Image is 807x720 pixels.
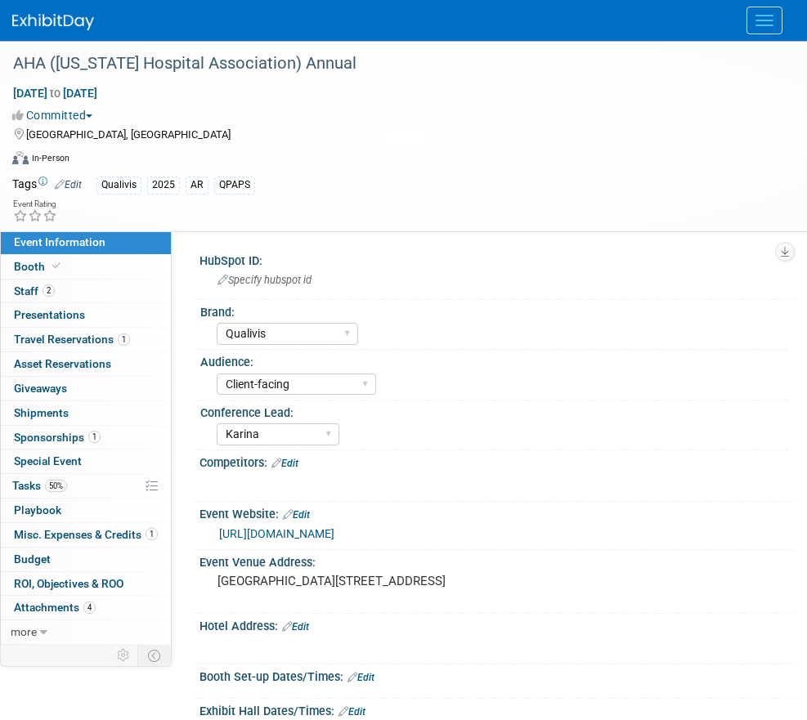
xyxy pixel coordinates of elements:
td: Personalize Event Tab Strip [110,645,138,666]
a: Tasks50% [1,474,171,498]
div: Conference Lead: [200,400,787,421]
a: Event Information [1,230,171,254]
div: Event Format [12,149,787,173]
span: Staff [14,284,55,297]
a: Staff2 [1,280,171,303]
div: Booth Set-up Dates/Times: [200,664,795,686]
a: Asset Reservations [1,352,171,376]
td: Tags [12,176,82,195]
div: Audience: [200,350,787,370]
a: Sponsorships1 [1,426,171,449]
span: Tasks [12,479,67,492]
span: more [11,625,37,638]
div: Qualivis [96,177,141,194]
button: Menu [746,7,782,34]
td: Toggle Event Tabs [138,645,172,666]
i: Booth reservation complete [52,262,61,271]
span: Attachments [14,601,96,614]
span: Event Information [14,235,105,248]
span: Presentations [14,308,85,321]
a: Playbook [1,499,171,522]
span: Asset Reservations [14,357,111,370]
span: to [47,87,63,100]
span: ROI, Objectives & ROO [14,577,123,590]
pre: [GEOGRAPHIC_DATA][STREET_ADDRESS] [217,574,777,588]
a: Attachments4 [1,596,171,619]
img: ExhibitDay [12,14,94,30]
button: Committed [12,107,99,123]
img: Format-Inperson.png [12,151,29,164]
span: [GEOGRAPHIC_DATA], [GEOGRAPHIC_DATA] [26,128,231,141]
span: 2 [43,284,55,297]
a: Edit [282,621,309,633]
a: Shipments [1,401,171,425]
span: 4 [83,601,96,614]
span: [DATE] [DATE] [12,86,98,101]
div: 2025 [147,177,180,194]
span: Playbook [14,503,61,517]
span: 50% [45,480,67,492]
div: HubSpot ID: [200,248,795,269]
a: [URL][DOMAIN_NAME] [219,527,334,540]
a: Budget [1,548,171,571]
div: Hotel Address: [200,614,795,635]
span: 1 [88,431,101,443]
span: Booth [14,260,64,273]
div: Exhibit Hall Dates/Times: [200,699,795,720]
span: Misc. Expenses & Credits [14,528,158,541]
a: Giveaways [1,377,171,400]
span: 1 [118,333,130,346]
a: Special Event [1,449,171,473]
span: Travel Reservations [14,333,130,346]
div: Competitors: [200,450,795,472]
a: Edit [271,458,298,469]
span: 1 [146,528,158,540]
a: Misc. Expenses & Credits1 [1,523,171,547]
div: Brand: [200,300,787,320]
span: Sponsorships [14,431,101,444]
a: Booth [1,255,171,279]
div: Event Rating [13,200,57,208]
span: Giveaways [14,382,67,395]
a: Edit [338,706,365,718]
div: Event Website: [200,502,795,523]
div: In-Person [31,152,69,164]
div: AHA ([US_STATE] Hospital Association) Annual [7,49,774,78]
a: Travel Reservations1 [1,328,171,351]
div: Event Venue Address: [200,550,795,570]
span: Budget [14,552,51,566]
span: Specify hubspot id [217,274,312,286]
a: more [1,620,171,644]
a: ROI, Objectives & ROO [1,572,171,596]
a: Presentations [1,303,171,327]
div: AR [186,177,208,194]
span: Shipments [14,406,69,419]
span: Special Event [14,454,82,467]
a: Edit [283,509,310,521]
div: QPAPS [214,177,255,194]
a: Edit [347,672,374,683]
a: Edit [55,179,82,190]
